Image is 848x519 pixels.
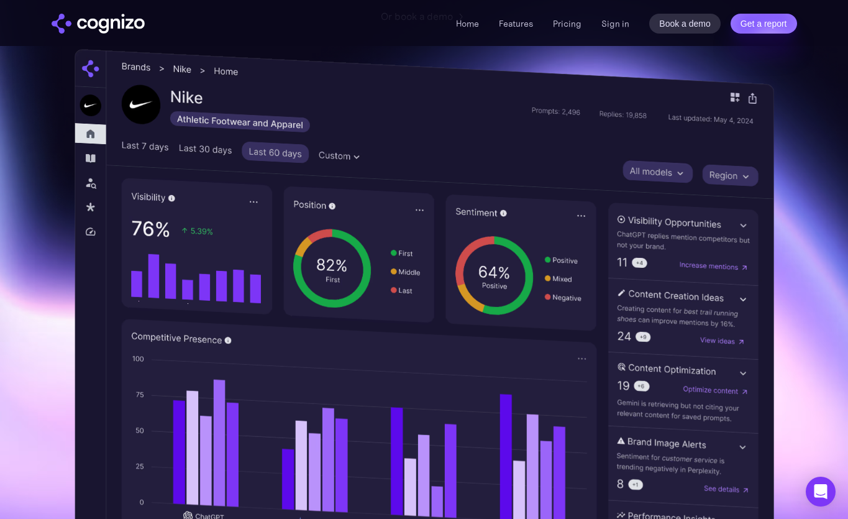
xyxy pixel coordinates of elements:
a: Book a demo [649,14,721,34]
a: Pricing [553,18,581,29]
img: cognizo logo [52,14,145,34]
a: Get a report [731,14,797,34]
div: Open Intercom Messenger [806,477,836,507]
a: Sign in [601,16,629,31]
a: home [52,14,145,34]
a: Home [456,18,479,29]
a: Features [499,18,533,29]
